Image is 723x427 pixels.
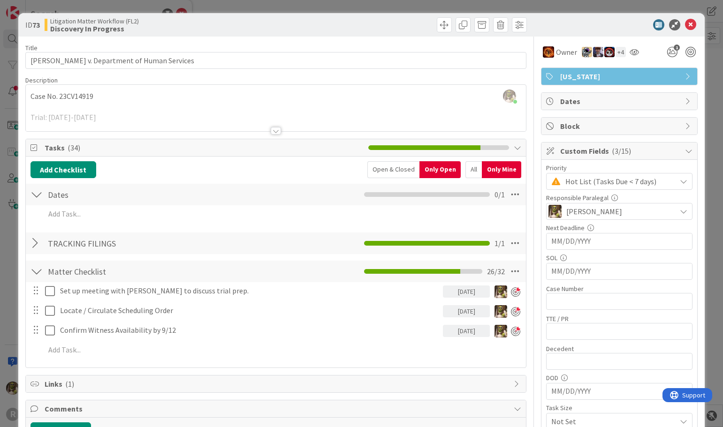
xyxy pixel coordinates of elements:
[45,403,510,414] span: Comments
[487,266,505,277] span: 26 / 32
[582,47,592,57] img: TM
[495,238,505,249] span: 1 / 1
[45,263,256,280] input: Add Checklist...
[565,175,671,188] span: Hot List (Tasks Due < 7 days)
[65,379,74,389] span: ( 1 )
[593,47,603,57] img: ML
[25,52,527,69] input: type card name here...
[546,195,693,201] div: Responsible Paralegal
[482,161,521,178] div: Only Mine
[60,305,440,316] p: Locate / Circulate Scheduling Order
[32,20,40,30] b: 73
[548,205,562,218] img: DG
[30,161,96,178] button: Add Checklist
[25,76,58,84] span: Description
[551,263,687,279] input: MM/DD/YYYY
[546,225,693,231] div: Next Deadline
[20,1,43,13] span: Support
[551,233,687,249] input: MM/DD/YYYY
[443,325,490,337] div: [DATE]
[45,142,364,153] span: Tasks
[45,186,256,203] input: Add Checklist...
[60,325,440,336] p: Confirm Witness Availability by 9/12
[546,345,574,353] label: Decedent
[45,235,256,252] input: Add Checklist...
[604,47,615,57] img: JS
[546,375,693,381] div: DOD
[556,46,577,58] span: Owner
[560,96,680,107] span: Dates
[616,47,626,57] div: + 4
[495,285,507,298] img: DG
[45,378,510,390] span: Links
[543,46,554,58] img: TR
[367,161,419,178] div: Open & Closed
[443,285,490,298] div: [DATE]
[674,45,680,51] span: 1
[60,285,440,296] p: Set up meeting with [PERSON_NAME] to discuss trial prep.
[443,305,490,317] div: [DATE]
[465,161,482,178] div: All
[560,145,680,157] span: Custom Fields
[68,143,80,152] span: ( 34 )
[495,305,507,318] img: DG
[566,206,622,217] span: [PERSON_NAME]
[50,25,139,32] b: Discovery In Progress
[30,91,522,102] p: Case No. 23CV14919
[25,19,40,30] span: ID
[612,146,631,156] span: ( 3/15 )
[25,44,38,52] label: Title
[419,161,461,178] div: Only Open
[503,90,516,103] img: yW9LRPfq2I1p6cQkqhMnMPjKb8hcA9gF.jpg
[546,165,693,171] div: Priority
[560,120,680,132] span: Block
[546,255,693,261] div: SOL
[546,315,569,323] label: TTE / PR
[546,285,584,293] label: Case Number
[551,383,687,399] input: MM/DD/YYYY
[495,325,507,337] img: DG
[546,405,693,411] div: Task Size
[560,71,680,82] span: [US_STATE]
[495,189,505,200] span: 0 / 1
[50,17,139,25] span: Litigation Matter Workflow (FL2)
